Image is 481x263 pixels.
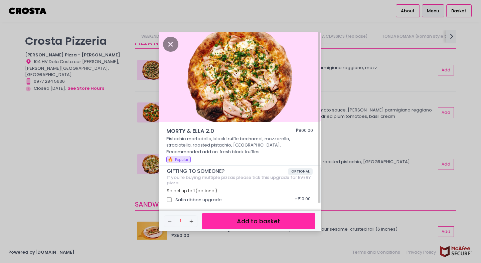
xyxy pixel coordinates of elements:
[288,168,313,175] span: OPTIONAL
[168,156,173,163] span: 🔥
[167,188,217,194] span: Select up to 1 (optional)
[159,32,321,122] img: MORTY & ELLA 2.0
[175,157,188,162] span: Popular
[166,136,313,155] p: Pistachio mortadella, black truffle bechamel, mozzarella, straciatella, roasted pistachio, [GEOGR...
[167,175,313,185] div: If you're buying multiple pizzas please tick this upgrade for EVERY pizza
[166,127,277,135] span: MORTY & ELLA 2.0
[167,168,288,174] span: GIFTING TO SOMEONE?
[202,213,315,229] button: Add to basket
[292,194,313,206] div: + ₱10.00
[163,40,178,47] button: Close
[296,127,313,135] div: ₱800.00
